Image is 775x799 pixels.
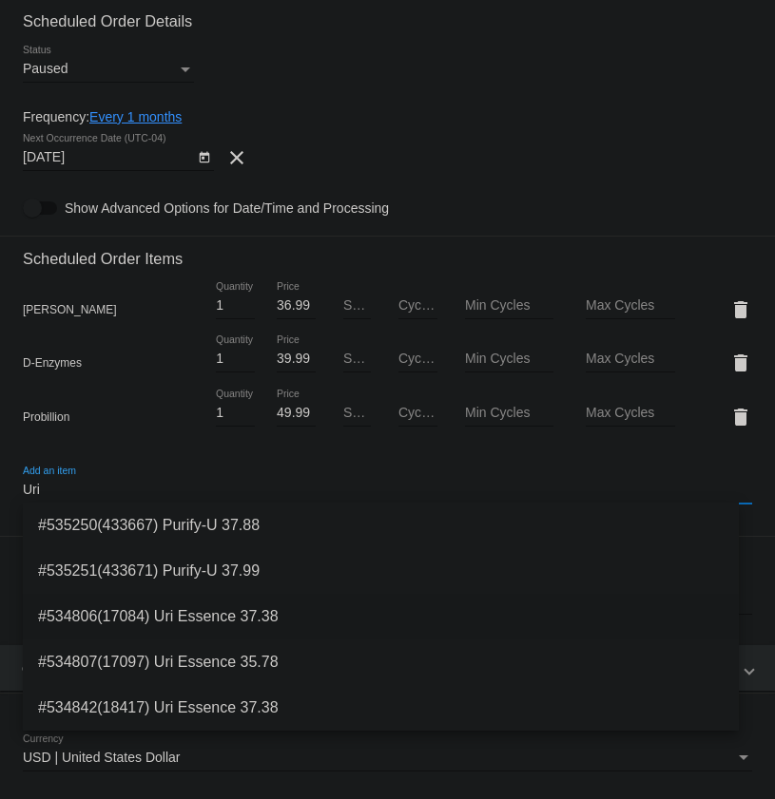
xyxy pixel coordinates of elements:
[586,298,675,314] input: Max Cycles
[23,750,180,765] span: USD | United States Dollar
[729,406,752,428] mat-icon: delete
[465,298,554,314] input: Min Cycles
[23,150,194,165] input: Next Occurrence Date (UTC-04)
[23,61,68,76] span: Paused
[343,352,372,367] input: Sale Price
[586,406,675,421] input: Max Cycles
[277,406,316,421] input: Price
[23,62,194,77] mat-select: Status
[65,199,389,218] span: Show Advanced Options for Date/Time and Processing
[398,406,437,421] input: Cycles
[38,685,724,731] span: #534842(18417) Uri Essence 37.38
[23,410,69,424] span: Probillion
[729,352,752,374] mat-icon: delete
[38,594,724,639] span: #534806(17084) Uri Essence 37.38
[216,352,255,367] input: Quantity
[277,352,316,367] input: Price
[194,146,214,166] button: Open calendar
[465,406,554,421] input: Min Cycles
[225,146,248,169] mat-icon: clear
[89,109,182,124] a: Every 1 months
[38,548,724,594] span: #535251(433671) Purify-U 37.99
[216,298,255,314] input: Quantity
[23,109,752,124] div: Frequency:
[38,503,724,548] span: #535250(433667) Purify-U 37.88
[343,406,372,421] input: Sale Price
[586,352,675,367] input: Max Cycles
[38,639,724,685] span: #534807(17097) Uri Essence 35.78
[216,406,255,421] input: Quantity
[277,298,316,314] input: Price
[23,483,752,498] input: Add an item
[343,298,372,314] input: Sale Price
[398,352,437,367] input: Cycles
[23,12,752,30] h3: Scheduled Order Details
[23,236,752,268] h3: Scheduled Order Items
[23,751,752,766] mat-select: Currency
[23,356,82,370] span: D-Enzymes
[465,352,554,367] input: Min Cycles
[729,298,752,321] mat-icon: delete
[398,298,437,314] input: Cycles
[23,303,117,316] span: [PERSON_NAME]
